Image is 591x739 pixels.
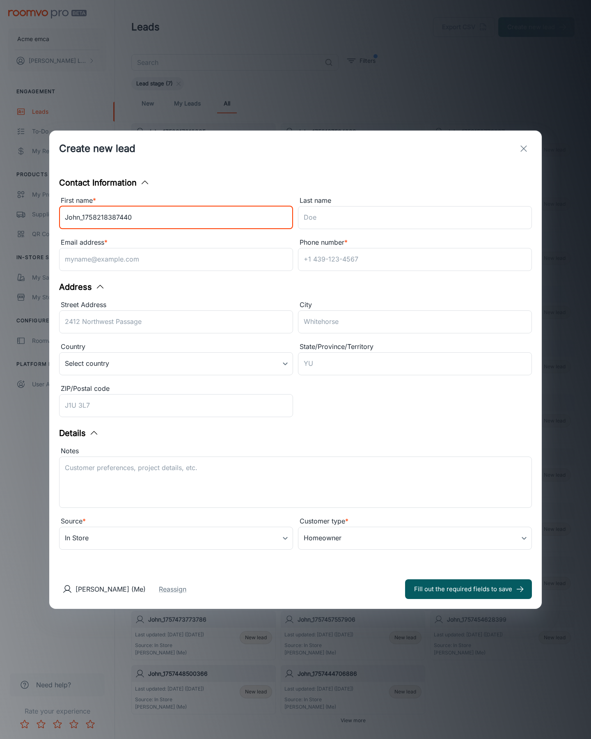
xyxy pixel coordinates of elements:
input: YU [298,352,532,375]
p: [PERSON_NAME] (Me) [76,584,146,594]
div: Homeowner [298,527,532,550]
div: Source [59,516,293,527]
button: Details [59,427,99,439]
input: Doe [298,206,532,229]
input: Whitehorse [298,310,532,333]
div: City [298,300,532,310]
div: State/Province/Territory [298,342,532,352]
div: Country [59,342,293,352]
button: Reassign [159,584,186,594]
button: Address [59,281,105,293]
input: myname@example.com [59,248,293,271]
div: Select country [59,352,293,375]
button: Contact Information [59,177,150,189]
div: Phone number [298,237,532,248]
h1: Create new lead [59,141,135,156]
input: 2412 Northwest Passage [59,310,293,333]
div: In Store [59,527,293,550]
div: Street Address [59,300,293,310]
div: Email address [59,237,293,248]
div: Last name [298,195,532,206]
div: Customer type [298,516,532,527]
button: Fill out the required fields to save [405,579,532,599]
div: ZIP/Postal code [59,383,293,394]
input: John [59,206,293,229]
div: Notes [59,446,532,457]
button: exit [515,140,532,157]
input: +1 439-123-4567 [298,248,532,271]
div: First name [59,195,293,206]
input: J1U 3L7 [59,394,293,417]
